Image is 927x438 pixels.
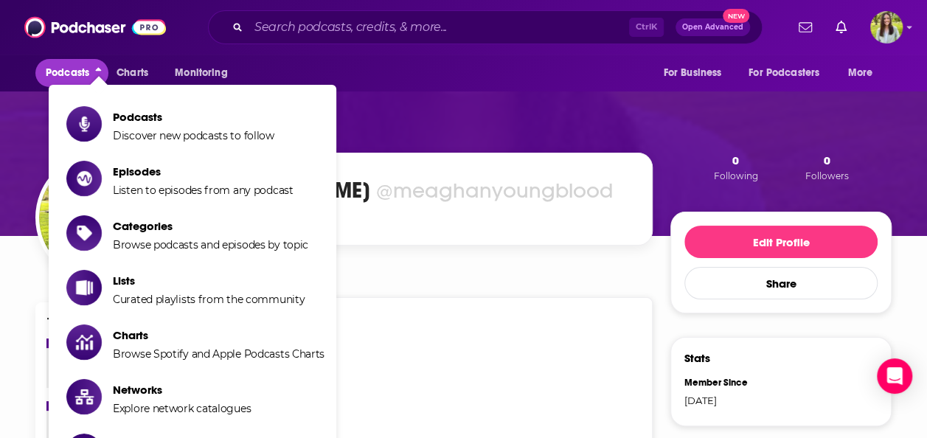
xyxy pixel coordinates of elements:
button: 0Followers [801,153,853,182]
button: Share [684,267,878,299]
span: Following [713,170,757,181]
button: close menu [35,59,108,87]
button: open menu [739,59,841,87]
button: open menu [653,59,740,87]
span: Episodes [113,164,294,178]
span: Logged in as meaghanyoungblood [870,11,903,44]
img: Meaghan Youngblood [39,156,162,279]
span: Networks [113,383,251,397]
img: User Profile [870,11,903,44]
span: Lists [113,274,305,288]
a: Show notifications dropdown [793,15,818,40]
span: 0 [732,153,739,167]
span: More [848,63,873,83]
span: For Podcasters [749,63,819,83]
span: Charts [117,63,148,83]
a: Show notifications dropdown [830,15,853,40]
span: Curated playlists from the community [113,293,305,306]
span: Ctrl K [629,18,664,37]
div: Member Since [684,377,771,389]
span: Podcasts [113,110,274,124]
span: Open Advanced [682,24,743,31]
button: open menu [164,59,246,87]
div: @meaghanyoungblood [376,178,613,204]
button: 0Following [709,153,762,182]
a: Charts [107,59,157,87]
span: Podcasts [46,63,89,83]
img: Podchaser - Follow, Share and Rate Podcasts [24,13,166,41]
div: Open Intercom Messenger [877,358,912,394]
button: open menu [838,59,892,87]
span: Listen to episodes from any podcast [113,184,294,197]
button: Open AdvancedNew [676,18,750,36]
div: Top 8 [47,314,76,328]
span: Categories [113,219,308,233]
span: Charts [113,328,324,342]
span: Monitoring [175,63,227,83]
span: Discover new podcasts to follow [113,129,274,142]
div: Search podcasts, credits, & more... [208,10,763,44]
span: Followers [805,170,849,181]
span: Explore network catalogues [113,402,251,415]
span: 0 [824,153,830,167]
input: Search podcasts, credits, & more... [249,15,629,39]
span: Browse podcasts and episodes by topic [113,238,308,251]
span: New [723,9,749,23]
span: For Business [663,63,721,83]
span: Browse Spotify and Apple Podcasts Charts [113,347,324,361]
h3: Stats [684,351,710,365]
div: [DATE] [684,394,771,406]
button: Show profile menu [870,11,903,44]
button: Edit Profile [684,226,878,258]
